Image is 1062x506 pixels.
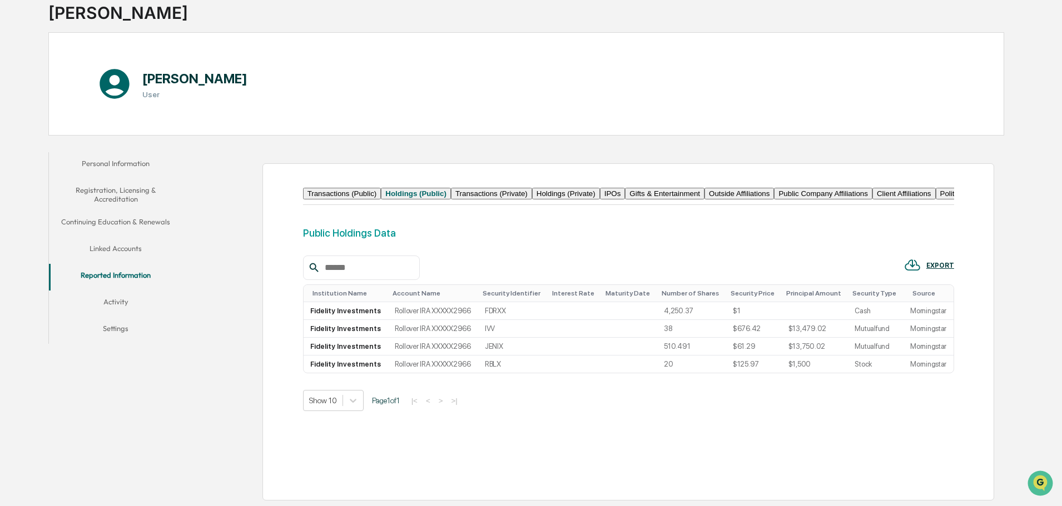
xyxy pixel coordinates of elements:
div: Public Holdings Data [303,227,396,239]
td: $13,750.02 [782,338,848,355]
td: Fidelity Investments [304,320,388,338]
span: Preclearance [22,140,72,151]
button: Start new chat [189,88,202,102]
h3: User [142,90,247,99]
div: Toggle SortBy [393,289,474,297]
div: Start new chat [38,85,182,96]
button: Public Company Affiliations [774,188,872,199]
span: Attestations [92,140,138,151]
button: Activity [49,290,182,317]
span: Data Lookup [22,161,70,172]
td: $676.42 [726,320,782,338]
td: Fidelity Investments [304,302,388,320]
td: 20 [657,355,726,373]
div: 🔎 [11,162,20,171]
td: Rollover IRA XXXXX2966 [388,355,478,373]
span: Pylon [111,188,135,197]
td: $1,500 [782,355,848,373]
div: Toggle SortBy [552,289,597,297]
a: Powered byPylon [78,188,135,197]
td: Mutualfund [848,338,904,355]
button: Personal Information [49,152,182,179]
img: EXPORT [904,257,921,273]
td: Cash [848,302,904,320]
td: IVV [478,320,548,338]
button: < [423,396,434,405]
div: Toggle SortBy [912,289,949,297]
a: 🖐️Preclearance [7,136,76,156]
p: How can we help? [11,23,202,41]
div: Toggle SortBy [312,289,384,297]
div: secondary tabs example [303,188,954,199]
button: Client Affiliations [872,188,936,199]
button: Gifts & Entertainment [625,188,704,199]
td: Fidelity Investments [304,338,388,355]
div: Toggle SortBy [662,289,722,297]
td: RBLX [478,355,548,373]
td: Morningstar [904,355,954,373]
a: 🔎Data Lookup [7,157,75,177]
div: secondary tabs example [49,152,182,344]
button: Linked Accounts [49,237,182,264]
div: Toggle SortBy [731,289,777,297]
td: Morningstar [904,338,954,355]
iframe: Open customer support [1026,469,1056,499]
td: Fidelity Investments [304,355,388,373]
button: Registration, Licensing & Accreditation [49,179,182,211]
td: 38 [657,320,726,338]
td: Morningstar [904,302,954,320]
button: Transactions (Private) [451,188,532,199]
div: Toggle SortBy [852,289,899,297]
button: |< [408,396,421,405]
td: $61.29 [726,338,782,355]
div: 🖐️ [11,141,20,150]
td: 4,250.37 [657,302,726,320]
button: > [435,396,446,405]
td: 510.491 [657,338,726,355]
td: Morningstar [904,320,954,338]
a: 🗄️Attestations [76,136,142,156]
div: We're available if you need us! [38,96,141,105]
td: Rollover IRA XXXXX2966 [388,320,478,338]
td: JENIX [478,338,548,355]
div: 🗄️ [81,141,90,150]
td: $1 [726,302,782,320]
button: Continuing Education & Renewals [49,211,182,237]
span: Page 1 of 1 [372,396,400,405]
div: EXPORT [926,262,954,269]
button: Outside Affiliations [704,188,774,199]
td: Mutualfund [848,320,904,338]
button: Holdings (Private) [532,188,600,199]
button: >| [448,396,460,405]
td: $125.97 [726,355,782,373]
td: Stock [848,355,904,373]
td: Rollover IRA XXXXX2966 [388,302,478,320]
td: FDRXX [478,302,548,320]
button: Transactions (Public) [303,188,381,199]
button: Holdings (Public) [381,188,451,199]
button: Reported Information [49,264,182,290]
div: Toggle SortBy [606,289,653,297]
td: $13,479.02 [782,320,848,338]
td: Rollover IRA XXXXX2966 [388,338,478,355]
button: Settings [49,317,182,344]
button: Political Contributions [936,188,1016,199]
h1: [PERSON_NAME] [142,71,247,87]
div: Toggle SortBy [786,289,844,297]
button: IPOs [600,188,626,199]
div: Toggle SortBy [483,289,543,297]
img: 1746055101610-c473b297-6a78-478c-a979-82029cc54cd1 [11,85,31,105]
